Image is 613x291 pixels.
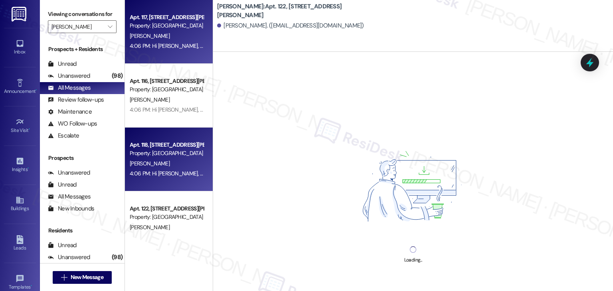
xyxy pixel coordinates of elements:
[4,233,36,254] a: Leads
[217,2,377,20] b: [PERSON_NAME]: Apt. 122, [STREET_ADDRESS][PERSON_NAME]
[130,204,204,213] div: Apt. 122, [STREET_ADDRESS][PERSON_NAME]
[130,224,170,231] span: [PERSON_NAME]
[53,271,112,284] button: New Message
[217,22,364,30] div: [PERSON_NAME]. ([EMAIL_ADDRESS][DOMAIN_NAME])
[40,154,125,162] div: Prospects
[48,193,91,201] div: All Messages
[130,141,204,149] div: Apt. 118, [STREET_ADDRESS][PERSON_NAME]
[48,60,77,68] div: Unread
[130,160,170,167] span: [PERSON_NAME]
[48,96,104,104] div: Review follow-ups
[28,165,29,171] span: •
[130,96,170,103] span: [PERSON_NAME]
[48,108,92,116] div: Maintenance
[31,283,32,289] span: •
[48,204,94,213] div: New Inbounds
[48,120,97,128] div: WO Follow-ups
[4,115,36,137] a: Site Visit •
[48,84,91,92] div: All Messages
[48,72,90,80] div: Unanswered
[61,274,67,281] i: 
[110,251,125,263] div: (98)
[36,87,37,93] span: •
[48,169,90,177] div: Unanswered
[130,149,204,157] div: Property: [GEOGRAPHIC_DATA]
[48,253,90,262] div: Unanswered
[108,24,112,30] i: 
[40,226,125,235] div: Residents
[404,256,422,264] div: Loading...
[130,13,204,22] div: Apt. 117, [STREET_ADDRESS][PERSON_NAME]
[12,7,28,22] img: ResiDesk Logo
[48,241,77,250] div: Unread
[29,126,30,132] span: •
[71,273,103,281] span: New Message
[110,70,125,82] div: (98)
[130,32,170,39] span: [PERSON_NAME]
[130,22,204,30] div: Property: [GEOGRAPHIC_DATA]
[4,193,36,215] a: Buildings
[40,45,125,53] div: Prospects + Residents
[130,213,204,221] div: Property: [GEOGRAPHIC_DATA]
[130,77,204,85] div: Apt. 116, [STREET_ADDRESS][PERSON_NAME]
[48,181,77,189] div: Unread
[48,8,117,20] label: Viewing conversations for
[48,132,79,140] div: Escalate
[130,85,204,94] div: Property: [GEOGRAPHIC_DATA]
[51,20,104,33] input: All communities
[4,154,36,176] a: Insights •
[4,37,36,58] a: Inbox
